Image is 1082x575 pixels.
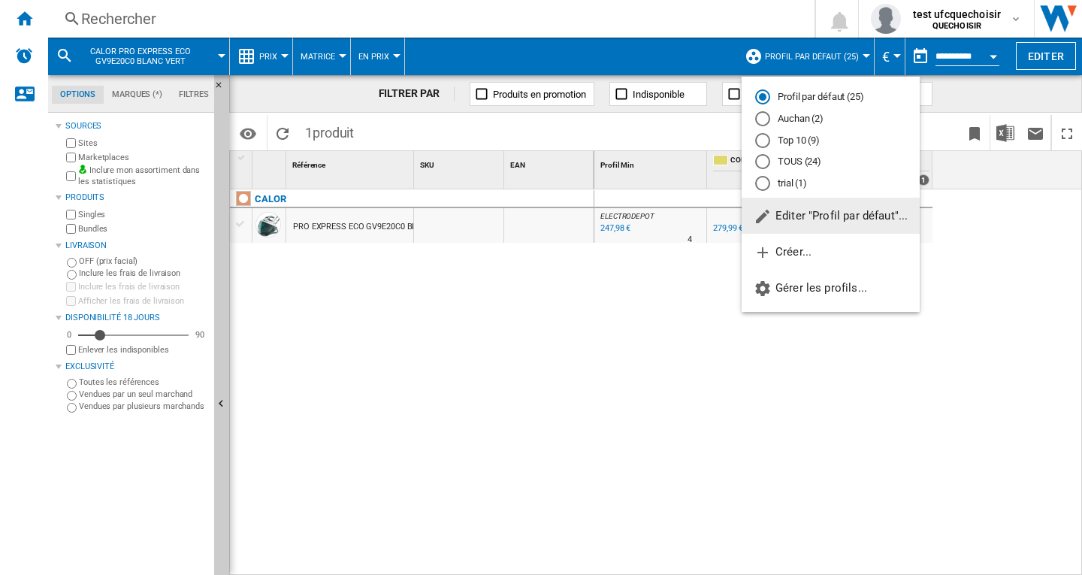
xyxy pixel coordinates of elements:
span: Créer... [754,245,811,259]
md-radio-button: TOUS (24) [755,155,906,169]
span: Editer "Profil par défaut"... [754,209,908,222]
span: Gérer les profils... [754,281,867,295]
md-radio-button: Profil par défaut (25) [755,90,906,104]
md-radio-button: trial (1) [755,177,906,191]
md-radio-button: Top 10 (9) [755,133,906,147]
md-radio-button: Auchan (2) [755,112,906,126]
